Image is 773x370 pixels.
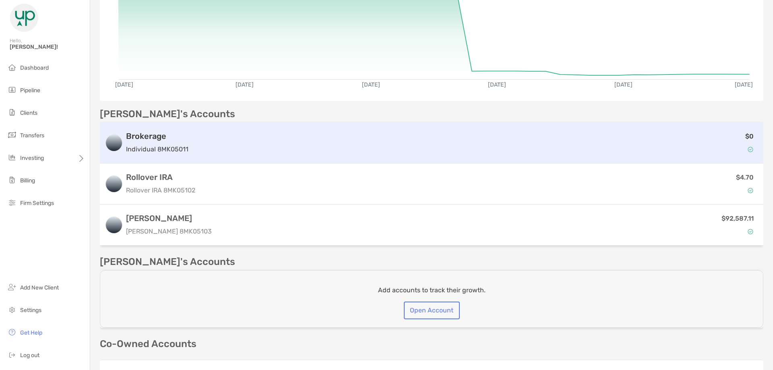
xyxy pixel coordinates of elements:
img: get-help icon [7,327,17,337]
span: [PERSON_NAME]! [10,43,85,50]
p: Co-Owned Accounts [100,339,763,349]
img: Account Status icon [748,147,753,152]
button: Open Account [404,302,460,319]
span: Clients [20,110,37,116]
img: transfers icon [7,130,17,140]
img: Zoe Logo [10,3,39,32]
text: [DATE] [362,81,380,88]
h3: [PERSON_NAME] [126,213,212,223]
p: $4.70 [736,172,754,182]
text: [DATE] [236,81,254,88]
span: Settings [20,307,41,314]
img: settings icon [7,305,17,314]
span: Transfers [20,132,44,139]
span: Dashboard [20,64,49,71]
h3: Brokerage [126,131,188,141]
p: $0 [745,131,754,141]
text: [DATE] [488,81,506,88]
img: billing icon [7,175,17,185]
text: [DATE] [735,81,753,88]
img: logo account [106,176,122,192]
text: [DATE] [115,81,133,88]
h3: Rollover IRA [126,172,195,182]
span: Investing [20,155,44,161]
span: Billing [20,177,35,184]
img: firm-settings icon [7,198,17,207]
img: investing icon [7,153,17,162]
span: Get Help [20,329,42,336]
img: Account Status icon [748,188,753,193]
img: logout icon [7,350,17,360]
p: [PERSON_NAME]'s Accounts [100,109,235,119]
p: [PERSON_NAME] 8MK05103 [126,226,212,236]
img: add_new_client icon [7,282,17,292]
span: Add New Client [20,284,59,291]
span: Pipeline [20,87,40,94]
p: [PERSON_NAME]'s Accounts [100,257,235,267]
p: Individual 8MK05011 [126,144,188,154]
img: logo account [106,217,122,233]
img: logo account [106,135,122,151]
p: Rollover IRA 8MK05102 [126,185,195,195]
text: [DATE] [614,81,632,88]
span: Log out [20,352,39,359]
img: pipeline icon [7,85,17,95]
span: Firm Settings [20,200,54,207]
img: clients icon [7,107,17,117]
p: $92,587.11 [721,213,754,223]
p: Add accounts to track their growth. [378,285,486,295]
img: dashboard icon [7,62,17,72]
img: Account Status icon [748,229,753,234]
